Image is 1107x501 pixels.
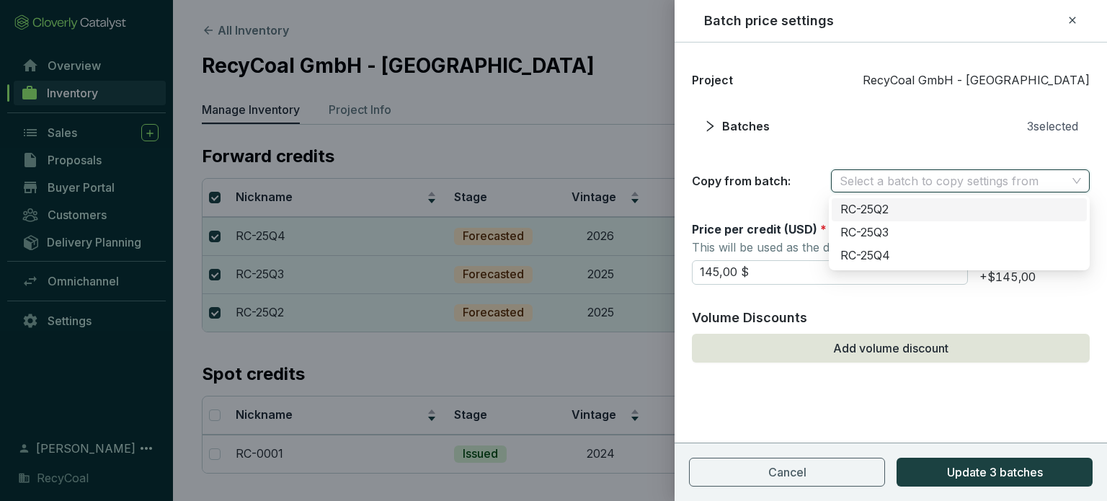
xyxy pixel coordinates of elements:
[833,340,948,357] span: Add volume discount
[863,71,1090,89] span: RecyCoal GmbH - [GEOGRAPHIC_DATA]
[689,458,885,487] button: Cancel
[1027,118,1078,135] span: 3 selected
[832,221,1087,244] div: RC-25Q3
[768,464,806,481] span: Cancel
[840,202,1078,218] div: RC-25Q2
[692,112,1090,141] button: rightBatches3selected
[840,225,1078,241] div: RC-25Q3
[692,172,791,190] p: Copy from batch:
[692,71,733,89] span: Project
[692,308,1090,328] h3: Volume Discounts
[692,334,1090,363] button: Add volume discount
[832,198,1087,221] div: RC-25Q2
[947,464,1043,481] span: Update 3 batches
[897,458,1093,487] button: Update 3 batches
[703,120,716,133] span: right
[692,222,817,236] span: Price per credit (USD)
[832,244,1087,267] div: RC-25Q4
[692,237,1090,257] p: This will be used as the default sale price for this batch.
[722,118,770,135] span: Batches
[979,272,1036,281] p: +$145,00
[704,12,834,30] h2: Batch price settings
[840,248,1078,264] div: RC-25Q4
